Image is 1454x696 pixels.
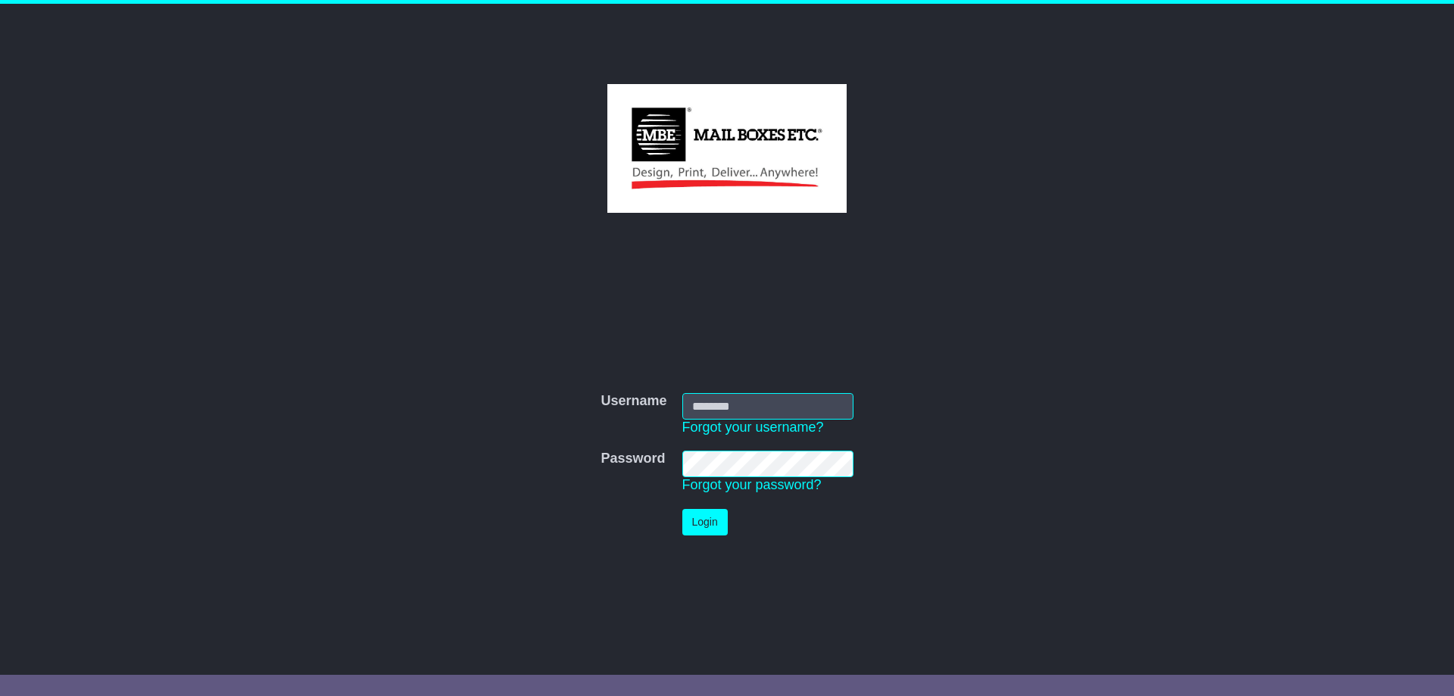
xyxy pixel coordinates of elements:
[682,477,822,492] a: Forgot your password?
[682,420,824,435] a: Forgot your username?
[682,509,728,535] button: Login
[601,451,665,467] label: Password
[607,84,846,213] img: MBE Malvern
[601,393,666,410] label: Username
